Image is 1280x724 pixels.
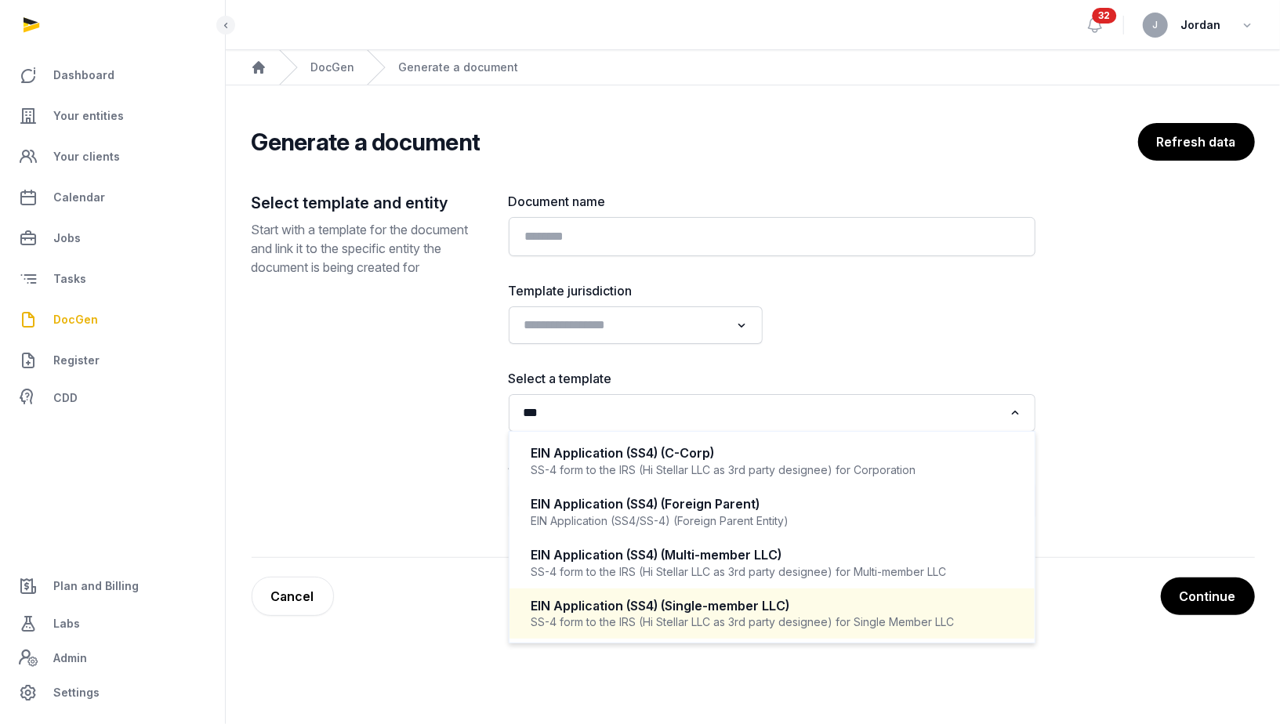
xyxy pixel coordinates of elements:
span: CDD [53,389,78,407]
input: Search for option [518,314,731,336]
div: SS-4 form to the IRS (Hi Stellar LLC as 3rd party designee) for Corporation [531,462,1013,478]
div: Search for option [517,399,1028,427]
div: Generate a document [398,60,518,75]
a: Dashboard [13,56,212,94]
div: Search for option [517,311,755,339]
span: Dashboard [53,66,114,85]
a: Your clients [13,138,212,176]
div: EIN Application (SS4) (Foreign Parent) [531,495,1013,513]
button: Refresh data [1138,123,1255,161]
span: Jobs [53,229,81,248]
span: Your entities [53,107,124,125]
a: Admin [13,643,212,674]
span: J [1153,20,1159,30]
span: DocGen [53,310,98,329]
label: Select a template [509,369,1035,388]
a: Labs [13,605,212,643]
h2: Generate a document [252,128,480,156]
label: Template jurisdiction [509,281,763,300]
button: Continue [1161,577,1255,615]
input: Search for option [518,402,1003,424]
a: Register [13,342,212,379]
span: Labs [53,614,80,633]
span: Tasks [53,270,86,288]
span: 32 [1093,8,1117,24]
div: EIN Application (SS4) (Single-member LLC) [531,597,1013,615]
span: Jordan [1180,16,1220,34]
button: J [1143,13,1168,38]
a: Calendar [13,179,212,216]
a: DocGen [310,60,354,75]
span: Register [53,351,100,370]
span: Plan and Billing [53,577,139,595]
a: Cancel [252,577,334,616]
nav: Breadcrumb [226,50,1280,85]
span: Settings [53,683,100,702]
h2: Select template and entity [252,192,484,214]
div: EIN Application (SS4) (C-Corp) [531,444,1013,462]
div: SS-4 form to the IRS (Hi Stellar LLC as 3rd party designee) for Single Member LLC [531,614,1013,630]
p: Start with a template for the document and link it to the specific entity the document is being c... [252,220,484,277]
label: Document name [509,192,1035,211]
span: Admin [53,649,87,668]
a: Your entities [13,97,212,135]
a: Jobs [13,219,212,257]
a: CDD [13,382,212,414]
span: Calendar [53,188,105,207]
a: Tasks [13,260,212,298]
div: EIN Application (SS4) (Multi-member LLC) [531,546,1013,564]
div: EIN Application (SS4/SS-4) (Foreign Parent Entity) [531,513,1013,529]
a: Settings [13,674,212,711]
a: Plan and Billing [13,567,212,605]
div: SS-4 form to the IRS (Hi Stellar LLC as 3rd party designee) for Multi-member LLC [531,564,1013,580]
span: Your clients [53,147,120,166]
a: DocGen [13,301,212,338]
